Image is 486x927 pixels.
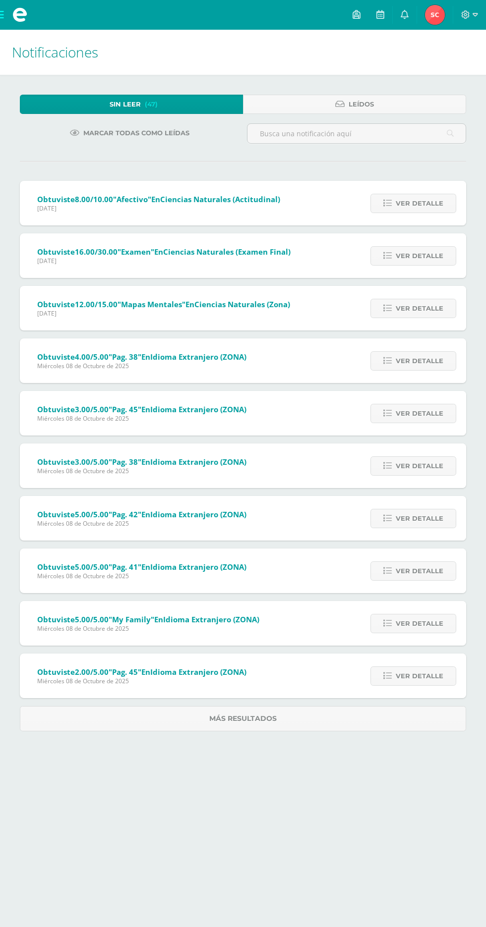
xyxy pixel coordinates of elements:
[150,457,246,467] span: Idioma Extranjero (ZONA)
[37,194,280,204] span: Obtuviste en
[109,404,141,414] span: "Pag. 45"
[396,562,443,580] span: Ver detalle
[150,562,246,572] span: Idioma Extranjero (ZONA)
[75,299,118,309] span: 12.00/15.00
[118,299,185,309] span: "Mapas mentales"
[37,667,246,677] span: Obtuviste en
[75,562,109,572] span: 5.00/5.00
[75,247,118,257] span: 16.00/30.00
[109,352,141,362] span: "Pag. 38"
[243,95,466,114] a: Leídos
[150,667,246,677] span: Idioma Extranjero (ZONA)
[163,614,259,624] span: Idioma Extranjero (ZONA)
[37,257,291,265] span: [DATE]
[109,614,154,624] span: "My family"
[37,572,246,580] span: Miércoles 08 de Octubre de 2025
[12,43,98,61] span: Notificaciones
[37,247,291,257] span: Obtuviste en
[37,562,246,572] span: Obtuviste en
[37,467,246,475] span: Miércoles 08 de Octubre de 2025
[58,123,202,143] a: Marcar todas como leídas
[20,706,466,731] a: Más resultados
[396,457,443,475] span: Ver detalle
[396,352,443,370] span: Ver detalle
[160,194,280,204] span: Ciencias Naturales (Actitudinal)
[37,509,246,519] span: Obtuviste en
[109,562,141,572] span: "Pag. 41"
[37,624,259,633] span: Miércoles 08 de Octubre de 2025
[150,404,246,414] span: Idioma Extranjero (ZONA)
[396,509,443,528] span: Ver detalle
[75,352,109,362] span: 4.00/5.00
[37,309,290,318] span: [DATE]
[75,194,113,204] span: 8.00/10.00
[37,352,246,362] span: Obtuviste en
[83,124,189,142] span: Marcar todas como leídas
[349,95,374,113] span: Leídos
[145,95,158,113] span: (47)
[396,667,443,685] span: Ver detalle
[37,677,246,685] span: Miércoles 08 de Octubre de 2025
[37,362,246,370] span: Miércoles 08 de Octubre de 2025
[110,95,141,113] span: Sin leer
[75,457,109,467] span: 3.00/5.00
[109,667,141,677] span: "Pag. 45"
[113,194,151,204] span: "Afectivo"
[396,194,443,213] span: Ver detalle
[396,299,443,318] span: Ver detalle
[396,404,443,423] span: Ver detalle
[150,352,246,362] span: Idioma Extranjero (ZONA)
[150,509,246,519] span: Idioma Extranjero (ZONA)
[37,299,290,309] span: Obtuviste en
[247,124,466,143] input: Busca una notificación aquí
[75,614,109,624] span: 5.00/5.00
[109,457,141,467] span: "Pag. 38"
[109,509,141,519] span: "Pag. 42"
[37,614,259,624] span: Obtuviste en
[37,204,280,213] span: [DATE]
[75,404,109,414] span: 3.00/5.00
[37,414,246,423] span: Miércoles 08 de Octubre de 2025
[75,667,109,677] span: 2.00/5.00
[37,519,246,528] span: Miércoles 08 de Octubre de 2025
[425,5,445,25] img: f25239f7c825e180454038984e453cce.png
[37,404,246,414] span: Obtuviste en
[75,509,109,519] span: 5.00/5.00
[118,247,154,257] span: "Examen"
[194,299,290,309] span: Ciencias Naturales (Zona)
[396,614,443,633] span: Ver detalle
[396,247,443,265] span: Ver detalle
[37,457,246,467] span: Obtuviste en
[163,247,291,257] span: Ciencias Naturales (Examen final)
[20,95,243,114] a: Sin leer(47)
